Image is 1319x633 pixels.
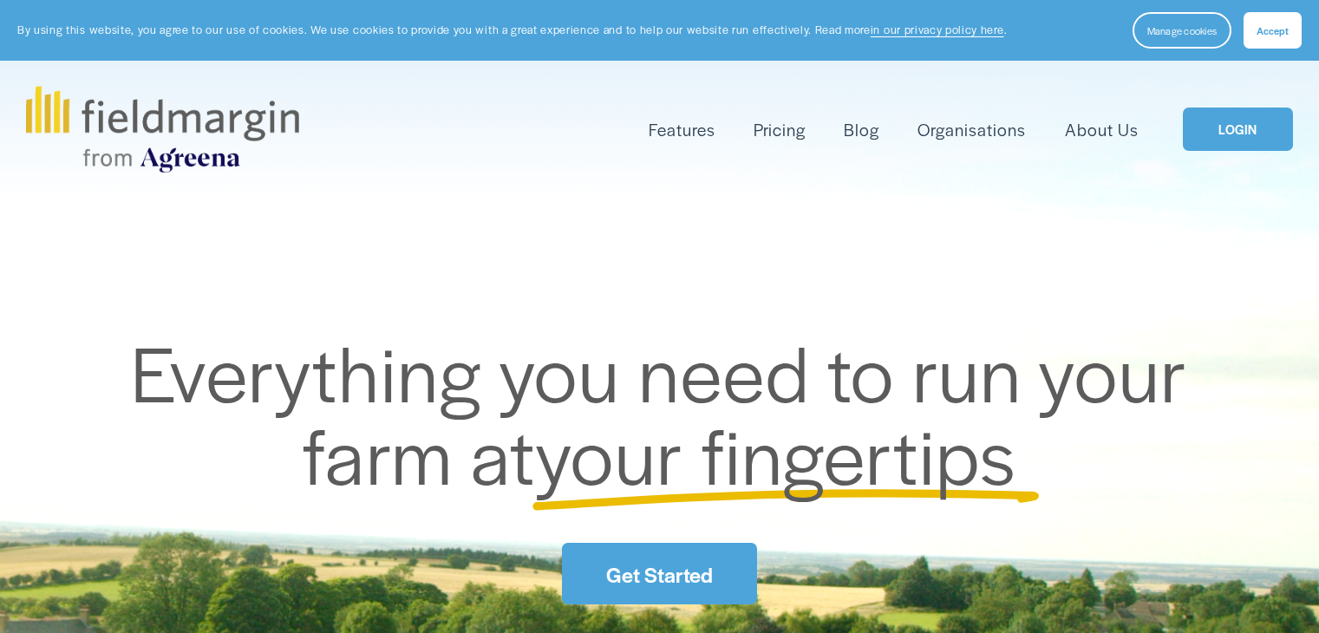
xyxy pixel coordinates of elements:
[562,543,756,604] a: Get Started
[649,115,715,144] a: folder dropdown
[535,399,1016,507] span: your fingertips
[131,316,1205,508] span: Everything you need to run your farm at
[1244,12,1302,49] button: Accept
[649,117,715,142] span: Features
[844,115,879,144] a: Blog
[1257,23,1289,37] span: Accept
[26,86,298,173] img: fieldmargin.com
[17,22,1007,38] p: By using this website, you agree to our use of cookies. We use cookies to provide you with a grea...
[1183,108,1292,152] a: LOGIN
[754,115,806,144] a: Pricing
[1065,115,1139,144] a: About Us
[917,115,1026,144] a: Organisations
[1147,23,1217,37] span: Manage cookies
[871,22,1004,37] a: in our privacy policy here
[1133,12,1231,49] button: Manage cookies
